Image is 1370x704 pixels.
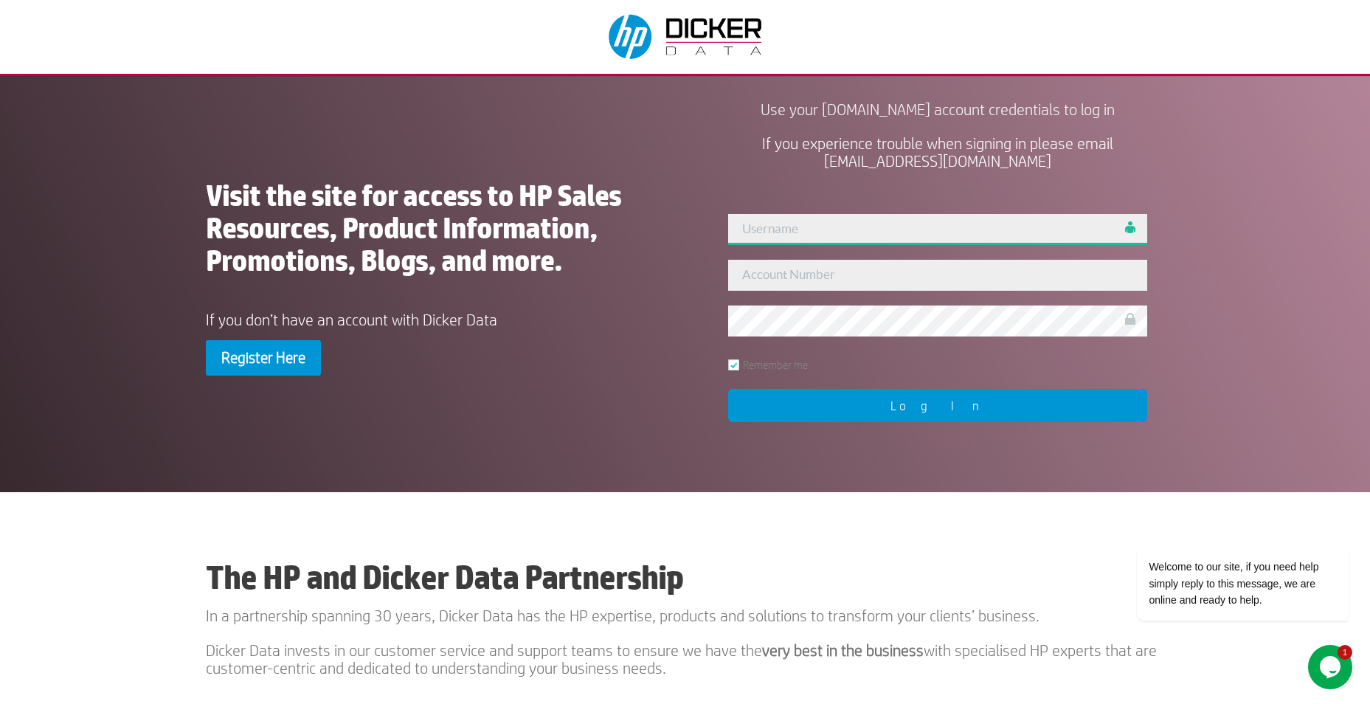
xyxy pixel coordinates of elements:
[206,179,659,284] h1: Visit the site for access to HP Sales Resources, Product Information, Promotions, Blogs, and more.
[728,359,808,370] label: Remember me
[761,100,1115,118] span: Use your [DOMAIN_NAME] account credentials to log in
[762,641,924,659] b: very best in the business
[728,389,1147,422] input: Log In
[206,340,321,376] a: Register Here
[206,607,1039,624] span: In a partnership spanning 30 years, Dicker Data has the HP expertise, products and solutions to t...
[1090,413,1355,638] iframe: chat widget
[206,558,683,596] b: The HP and Dicker Data Partnership
[762,134,1113,170] span: If you experience trouble when signing in please email [EMAIL_ADDRESS][DOMAIN_NAME]
[600,7,774,66] img: Dicker Data & HP
[206,311,497,328] span: If you don’t have an account with Dicker Data
[728,214,1147,245] input: Username
[206,641,1157,677] span: with specialised HP experts that are customer-centric and dedicated to understanding your busines...
[728,260,1147,291] input: Account Number
[1308,645,1355,689] iframe: chat widget
[206,641,762,659] span: Dicker Data invests in our customer service and support teams to ensure we have the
